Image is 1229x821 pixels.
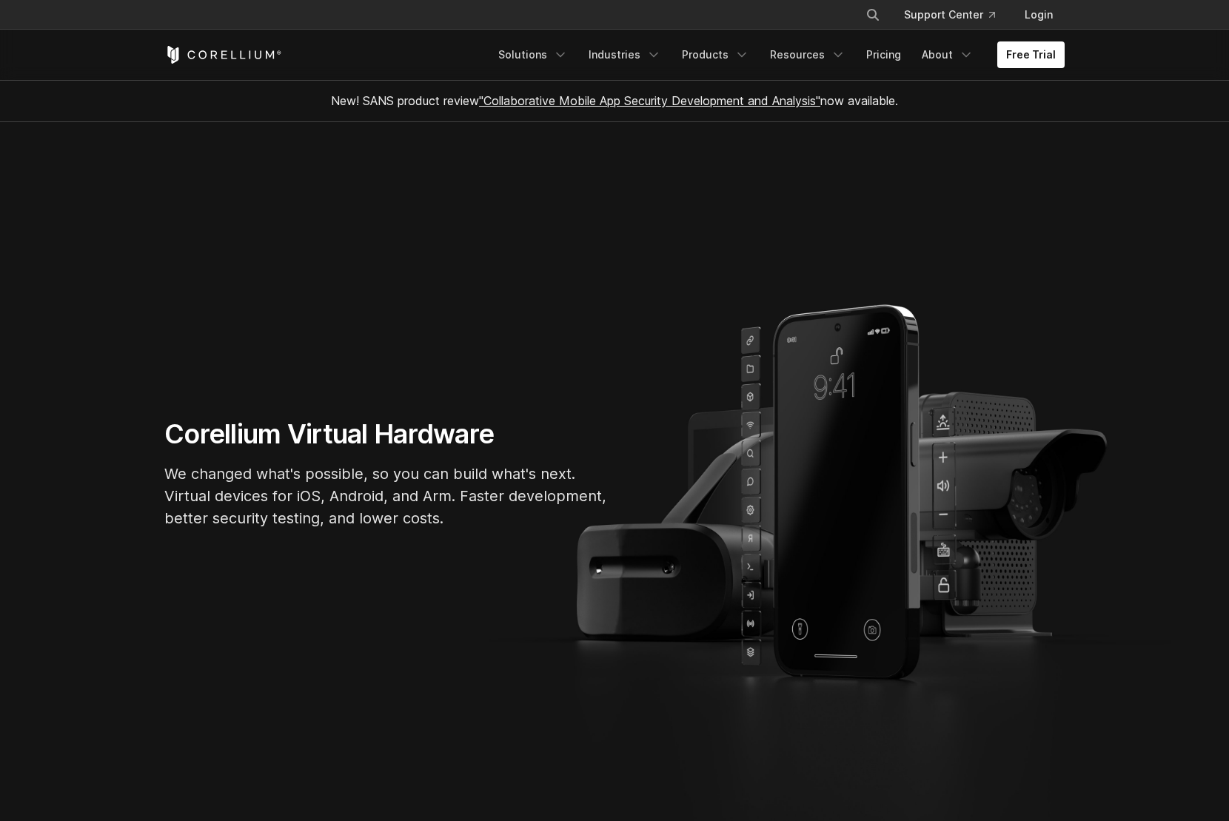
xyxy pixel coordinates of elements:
[761,41,854,68] a: Resources
[164,463,609,529] p: We changed what's possible, so you can build what's next. Virtual devices for iOS, Android, and A...
[997,41,1065,68] a: Free Trial
[860,1,886,28] button: Search
[489,41,577,68] a: Solutions
[489,41,1065,68] div: Navigation Menu
[164,418,609,451] h1: Corellium Virtual Hardware
[673,41,758,68] a: Products
[331,93,898,108] span: New! SANS product review now available.
[479,93,820,108] a: "Collaborative Mobile App Security Development and Analysis"
[848,1,1065,28] div: Navigation Menu
[164,46,282,64] a: Corellium Home
[913,41,982,68] a: About
[857,41,910,68] a: Pricing
[580,41,670,68] a: Industries
[892,1,1007,28] a: Support Center
[1013,1,1065,28] a: Login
